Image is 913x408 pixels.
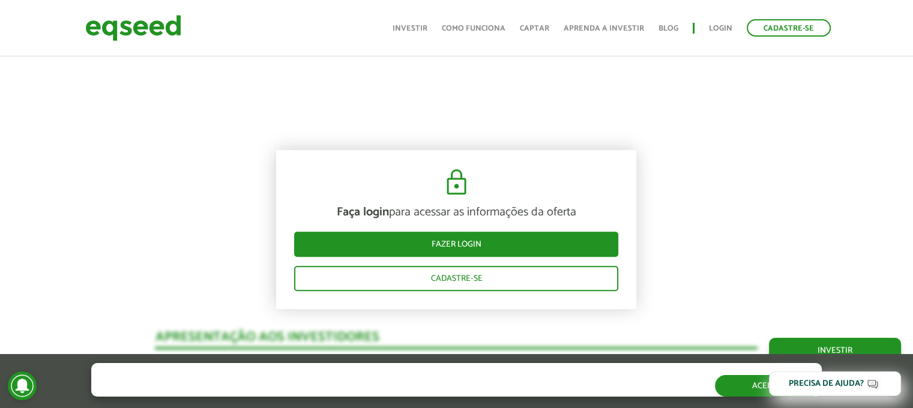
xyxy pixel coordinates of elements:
a: Aprenda a investir [564,25,644,32]
a: Fazer login [294,232,618,257]
a: Cadastre-se [747,19,831,37]
a: política de privacidade e de cookies [250,386,388,396]
a: Cadastre-se [294,266,618,291]
p: para acessar as informações da oferta [294,205,618,220]
a: Captar [520,25,549,32]
a: Como funciona [442,25,505,32]
a: Investir [769,338,901,363]
img: cadeado.svg [442,168,471,197]
a: Login [709,25,732,32]
button: Aceitar [715,375,822,397]
strong: Faça login [337,202,389,222]
h5: O site da EqSeed utiliza cookies para melhorar sua navegação. [91,363,526,382]
a: Blog [658,25,678,32]
img: EqSeed [85,12,181,44]
p: Ao clicar em "aceitar", você aceita nossa . [91,385,526,396]
a: Investir [393,25,427,32]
